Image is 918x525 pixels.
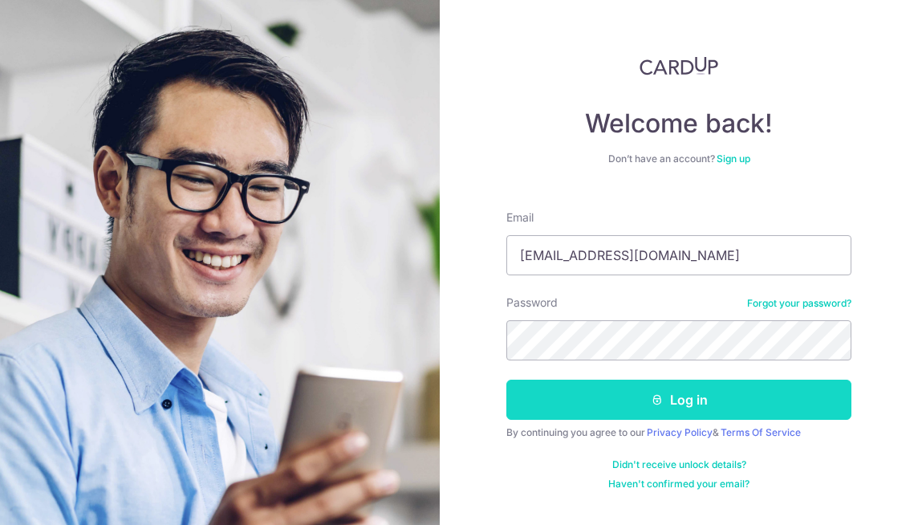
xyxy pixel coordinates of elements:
[506,153,851,165] div: Don’t have an account?
[612,458,746,471] a: Didn't receive unlock details?
[640,56,718,75] img: CardUp Logo
[647,426,713,438] a: Privacy Policy
[506,108,851,140] h4: Welcome back!
[506,210,534,226] label: Email
[717,153,750,165] a: Sign up
[747,297,851,310] a: Forgot your password?
[506,380,851,420] button: Log in
[506,295,558,311] label: Password
[721,426,801,438] a: Terms Of Service
[506,426,851,439] div: By continuing you agree to our &
[608,478,749,490] a: Haven't confirmed your email?
[506,235,851,275] input: Enter your Email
